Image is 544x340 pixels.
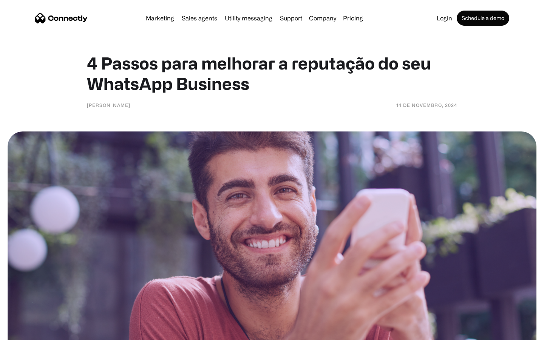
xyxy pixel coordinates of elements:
[15,327,45,337] ul: Language list
[87,53,457,94] h1: 4 Passos para melhorar a reputação do seu WhatsApp Business
[8,327,45,337] aside: Language selected: English
[307,13,338,23] div: Company
[457,11,509,26] a: Schedule a demo
[340,15,366,21] a: Pricing
[143,15,177,21] a: Marketing
[35,12,88,24] a: home
[222,15,275,21] a: Utility messaging
[277,15,305,21] a: Support
[179,15,220,21] a: Sales agents
[309,13,336,23] div: Company
[434,15,455,21] a: Login
[87,101,130,109] div: [PERSON_NAME]
[396,101,457,109] div: 14 de novembro, 2024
